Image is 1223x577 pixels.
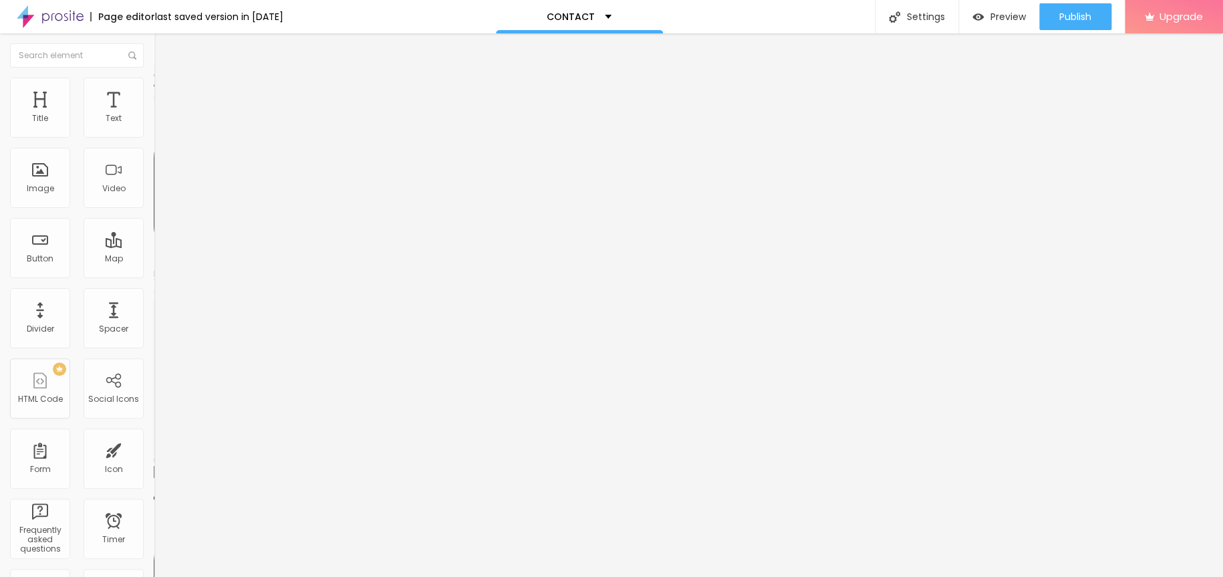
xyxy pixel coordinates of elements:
div: HTML Code [18,394,63,404]
p: CONTACT [547,12,595,21]
div: Title [32,114,48,123]
button: Publish [1039,3,1111,30]
div: Form [30,465,51,474]
div: Video [102,184,126,193]
iframe: Editor [154,33,1223,577]
button: Preview [959,3,1039,30]
div: Image [27,184,54,193]
div: Text [106,114,122,123]
div: Page editor [90,12,155,21]
div: Icon [105,465,123,474]
span: Publish [1059,11,1091,22]
div: last saved version in [DATE] [155,12,283,21]
input: Search element [10,43,144,68]
div: Social Icons [88,394,139,404]
span: Upgrade [1160,11,1203,22]
img: Icone [128,51,136,60]
img: Icone [889,11,900,23]
div: Frequently asked questions [13,526,66,554]
img: view-1.svg [972,11,984,23]
div: Timer [102,535,125,544]
div: Map [105,254,123,263]
span: Preview [990,11,1026,22]
div: Button [27,254,53,263]
div: Spacer [99,324,128,334]
div: Divider [27,324,54,334]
